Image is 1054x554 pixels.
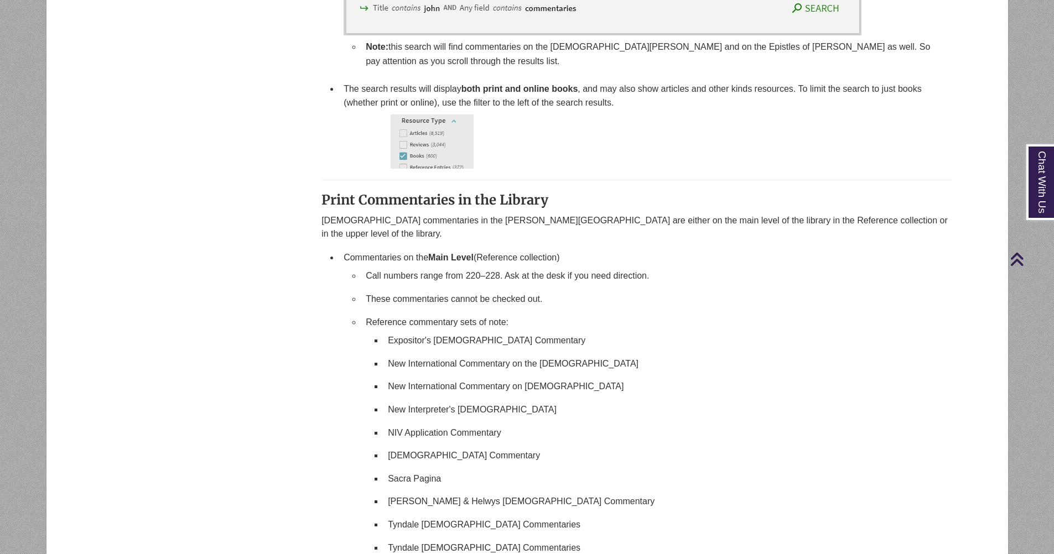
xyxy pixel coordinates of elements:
[383,467,942,490] li: Sacra Pagina
[383,352,942,375] li: New International Commentary on the [DEMOGRAPHIC_DATA]
[339,77,951,114] li: ​​​The search results will display , and may also show articles and other kinds resources. To lim...
[361,35,946,72] li: this search will find commentaries on the [DEMOGRAPHIC_DATA][PERSON_NAME] and on the Epistles of ...
[383,513,942,536] li: Tyndale [DEMOGRAPHIC_DATA] Commentaries
[321,191,548,208] strong: Print Commentaries in the Library
[1010,252,1051,266] a: Back to Top
[383,421,942,445] li: NIV Application Commentary
[383,329,942,352] li: Expositor's [DEMOGRAPHIC_DATA] Commentary
[321,214,951,241] p: [DEMOGRAPHIC_DATA] commentaries in the [PERSON_NAME][GEOGRAPHIC_DATA] are either on the main leve...
[361,288,946,311] li: These commentaries cannot be checked out.
[361,264,946,288] li: Call numbers range from 220–228. Ask at the desk if you need direction.
[383,398,942,421] li: New Interpreter's [DEMOGRAPHIC_DATA]
[366,42,388,51] strong: Note:
[461,84,578,93] strong: both print and online books
[383,375,942,398] li: New International Commentary on [DEMOGRAPHIC_DATA]
[383,490,942,513] li: [PERSON_NAME] & Helwys [DEMOGRAPHIC_DATA] Commentary
[428,253,474,262] strong: Main Level
[383,444,942,467] li: [DEMOGRAPHIC_DATA] Commentary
